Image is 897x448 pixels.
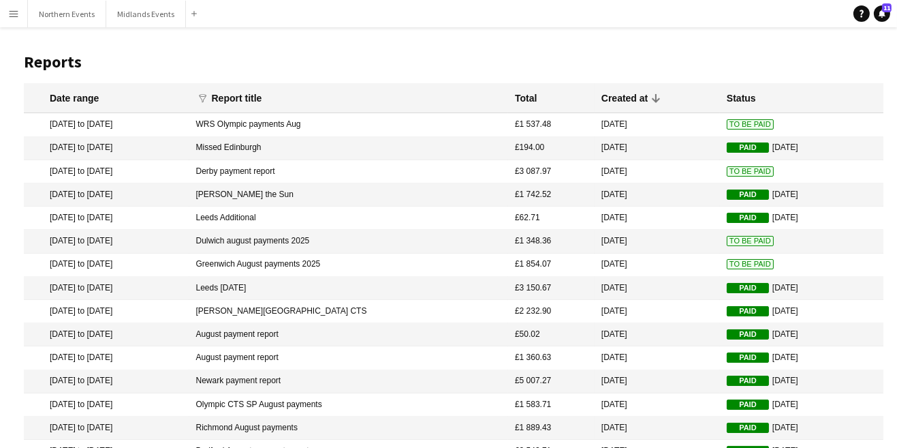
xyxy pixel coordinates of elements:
mat-cell: [DATE] [720,346,883,370]
mat-cell: [DATE] [720,417,883,440]
mat-cell: [DATE] [595,370,720,393]
mat-cell: £1 348.36 [508,230,595,253]
span: Paid [727,306,769,316]
span: 11 [882,3,892,12]
button: Northern Events [28,1,106,27]
a: 11 [874,5,890,22]
span: To Be Paid [727,119,774,130]
mat-cell: [DATE] to [DATE] [24,393,189,417]
mat-cell: [DATE] [720,207,883,230]
span: Paid [727,423,769,433]
mat-cell: [DATE] [595,230,720,253]
mat-cell: [DATE] [595,346,720,370]
div: Date range [50,92,99,104]
mat-cell: Missed Edinburgh [189,137,508,160]
mat-cell: £1 537.48 [508,113,595,136]
mat-cell: £2 232.90 [508,300,595,323]
mat-cell: [DATE] [595,393,720,417]
mat-cell: [DATE] to [DATE] [24,346,189,370]
mat-cell: [DATE] to [DATE] [24,277,189,300]
span: Paid [727,400,769,410]
mat-cell: August payment report [189,346,508,370]
mat-cell: [PERSON_NAME][GEOGRAPHIC_DATA] CTS [189,300,508,323]
mat-cell: [DATE] to [DATE] [24,230,189,253]
h1: Reports [24,52,883,72]
mat-cell: [PERSON_NAME] the Sun [189,183,508,207]
mat-cell: [DATE] to [DATE] [24,160,189,183]
div: Total [515,92,537,104]
mat-cell: [DATE] to [DATE] [24,323,189,346]
mat-cell: £62.71 [508,207,595,230]
mat-cell: [DATE] [720,300,883,323]
mat-cell: [DATE] [595,323,720,346]
span: To Be Paid [727,236,774,246]
mat-cell: £1 889.43 [508,417,595,440]
mat-cell: Olympic CTS SP August payments [189,393,508,417]
span: Paid [727,213,769,223]
mat-cell: [DATE] [720,370,883,393]
mat-cell: £1 583.71 [508,393,595,417]
div: Created at [601,92,660,104]
span: Paid [727,190,769,200]
span: To Be Paid [727,259,774,269]
mat-cell: [DATE] [720,393,883,417]
mat-cell: [DATE] [720,323,883,346]
mat-cell: Newark payment report [189,370,508,393]
mat-cell: [DATE] to [DATE] [24,113,189,136]
mat-cell: [DATE] to [DATE] [24,370,189,393]
span: Paid [727,376,769,386]
span: Paid [727,283,769,293]
mat-cell: Leeds [DATE] [189,277,508,300]
mat-cell: [DATE] to [DATE] [24,137,189,160]
span: Paid [727,329,769,340]
mat-cell: [DATE] [595,300,720,323]
mat-cell: [DATE] [595,207,720,230]
div: Created at [601,92,648,104]
span: Paid [727,353,769,363]
mat-cell: Richmond August payments [189,417,508,440]
mat-cell: £3 087.97 [508,160,595,183]
mat-cell: [DATE] to [DATE] [24,254,189,277]
mat-cell: Dulwich august payments 2025 [189,230,508,253]
span: Paid [727,143,769,153]
mat-cell: Leeds Additional [189,207,508,230]
mat-cell: [DATE] [595,417,720,440]
mat-cell: [DATE] to [DATE] [24,300,189,323]
mat-cell: [DATE] [720,183,883,207]
mat-cell: [DATE] [595,113,720,136]
mat-cell: £1 854.07 [508,254,595,277]
mat-cell: [DATE] [720,277,883,300]
mat-cell: [DATE] [595,137,720,160]
mat-cell: Derby payment report [189,160,508,183]
mat-cell: £3 150.67 [508,277,595,300]
mat-cell: [DATE] to [DATE] [24,183,189,207]
mat-cell: £5 007.27 [508,370,595,393]
div: Report title [212,92,262,104]
mat-cell: £194.00 [508,137,595,160]
mat-cell: £1 360.63 [508,346,595,370]
span: To Be Paid [727,166,774,177]
mat-cell: £50.02 [508,323,595,346]
mat-cell: [DATE] [720,137,883,160]
mat-cell: [DATE] to [DATE] [24,417,189,440]
mat-cell: WRS Olympic payments Aug [189,113,508,136]
div: Status [727,92,756,104]
mat-cell: [DATE] [595,183,720,207]
mat-cell: £1 742.52 [508,183,595,207]
mat-cell: [DATE] to [DATE] [24,207,189,230]
mat-cell: [DATE] [595,160,720,183]
mat-cell: August payment report [189,323,508,346]
mat-cell: [DATE] [595,254,720,277]
button: Midlands Events [106,1,186,27]
mat-cell: Greenwich August payments 2025 [189,254,508,277]
mat-cell: [DATE] [595,277,720,300]
div: Report title [212,92,274,104]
